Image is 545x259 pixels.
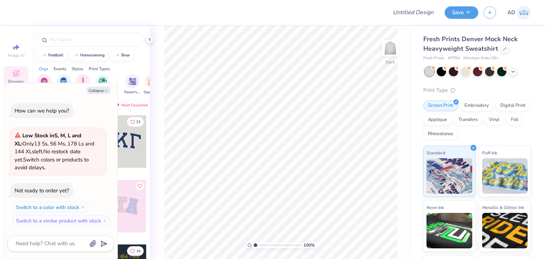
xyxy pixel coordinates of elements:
img: Switch to a similar product with stock [103,219,107,223]
button: bear [110,50,133,61]
span: 100 % [303,242,315,248]
span: Fresh Prints [423,55,444,61]
img: Club Image [79,77,87,86]
div: homecoming [80,53,105,57]
input: Try "Alpha" [49,36,140,43]
div: Transfers [454,115,482,125]
button: filter button [37,74,51,95]
span: Neon Ink [426,204,444,211]
span: Designs [8,79,24,84]
img: trend_line.gif [41,53,47,57]
img: trend_line.gif [73,53,79,57]
button: Like [127,117,144,127]
div: Print Type [423,86,531,94]
strong: Low Stock in S, M, L and XL : [15,132,81,147]
div: Not ready to order yet? [15,187,69,194]
img: trend_line.gif [114,53,120,57]
button: filter button [144,74,160,95]
button: filter button [56,74,72,95]
div: filter for Club [76,74,90,95]
input: Untitled Design [387,5,439,20]
div: Styles [72,66,83,72]
span: # FP94 [448,55,460,61]
span: Minimum Order: 50 + [463,55,499,61]
div: filter for Sorority [37,74,51,95]
button: Collapse [87,87,110,94]
div: filter for Parent's Weekend [124,74,141,95]
span: 18 [136,249,141,253]
span: Game Day [144,90,160,95]
span: Standard [426,149,445,156]
span: Only 13 Ss, 56 Ms, 178 Ls and 144 XLs left. Switch colors or products to avoid delays. [15,132,94,171]
button: football [37,50,67,61]
span: Image AI [8,53,24,58]
img: Back [383,41,397,55]
img: Metallic & Glitter Ink [482,213,528,248]
div: Screen Print [423,100,458,111]
div: Foil [506,115,523,125]
div: Back [386,59,395,65]
button: filter button [95,74,110,95]
img: Switch to a color with stock [81,205,85,209]
span: 33 [136,120,141,124]
div: Embroidery [460,100,494,111]
span: Metallic & Glitter Ink [482,204,524,211]
span: Fresh Prints Denver Mock Neck Heavyweight Sweatshirt [423,35,518,53]
img: Standard [426,158,472,194]
button: homecoming [69,50,108,61]
div: Events [54,66,66,72]
div: bear [121,53,130,57]
img: Game Day Image [148,77,156,86]
img: Fraternity Image [60,77,67,86]
div: Orgs [39,66,48,72]
div: filter for Fraternity [56,74,72,95]
div: Digital Print [496,100,530,111]
span: AD [507,9,515,17]
img: Neon Ink [426,213,472,248]
div: Print Types [89,66,110,72]
button: Switch to a color with stock [12,202,89,213]
img: Sports Image [99,77,107,86]
span: Puff Ink [482,149,497,156]
a: AD [507,6,531,20]
img: Parent's Weekend Image [128,77,137,86]
img: Anjali Dilish [517,6,531,20]
button: Like [127,246,144,256]
div: Rhinestones [423,129,458,139]
button: Like [136,182,144,190]
div: filter for Sports [95,74,110,95]
div: Vinyl [484,115,504,125]
span: No restock date yet. [15,148,81,163]
button: filter button [124,74,141,95]
img: Sorority Image [40,77,48,86]
img: Puff Ink [482,158,528,194]
div: Most Favorited [111,101,151,109]
div: How can we help you? [15,107,69,114]
button: Save [445,6,478,19]
div: Applique [423,115,452,125]
span: Parent's Weekend [124,90,141,95]
button: filter button [76,74,90,95]
div: filter for Game Day [144,74,160,95]
div: football [48,53,64,57]
button: Switch to a similar product with stock [12,215,111,226]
